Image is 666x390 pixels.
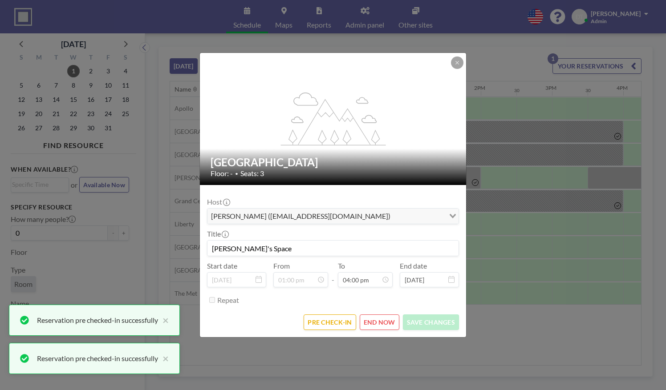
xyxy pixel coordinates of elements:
[211,169,233,178] span: Floor: -
[281,92,386,145] g: flex-grow: 1.2;
[207,209,459,224] div: Search for option
[211,156,456,169] h2: [GEOGRAPHIC_DATA]
[403,314,459,330] button: SAVE CHANGES
[273,261,290,270] label: From
[207,229,228,238] label: Title
[158,315,169,326] button: close
[235,170,238,177] span: •
[158,353,169,364] button: close
[37,353,158,364] div: Reservation pre checked-in successfully
[393,210,444,222] input: Search for option
[207,241,459,256] input: (No title)
[360,314,399,330] button: END NOW
[37,315,158,326] div: Reservation pre checked-in successfully
[240,169,264,178] span: Seats: 3
[304,314,356,330] button: PRE CHECK-IN
[332,265,334,284] span: -
[209,210,392,222] span: [PERSON_NAME] ([EMAIL_ADDRESS][DOMAIN_NAME])
[207,261,237,270] label: Start date
[338,261,345,270] label: To
[217,296,239,305] label: Repeat
[207,197,229,206] label: Host
[400,261,427,270] label: End date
